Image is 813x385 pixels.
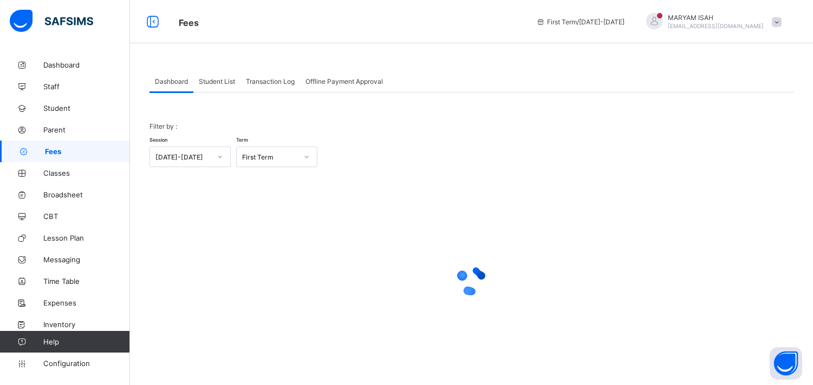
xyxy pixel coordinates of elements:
span: Inventory [43,320,130,329]
div: First Term [242,153,297,161]
span: Filter by : [149,122,177,130]
span: Dashboard [155,77,188,85]
span: Fees [45,147,130,156]
span: CBT [43,212,130,221]
span: Parent [43,125,130,134]
span: Expenses [43,298,130,307]
span: [EMAIL_ADDRESS][DOMAIN_NAME] [668,23,764,29]
span: Staff [43,82,130,91]
span: Classes [43,169,130,177]
span: Student [43,104,130,112]
span: Transaction Log [246,77,295,85]
span: MARYAM ISAH [668,14,764,22]
div: MARYAMISAH [635,13,787,31]
span: Term [236,137,248,143]
img: safsims [10,10,93,32]
span: session/term information [536,18,625,26]
span: Time Table [43,277,130,286]
span: Lesson Plan [43,234,130,242]
span: Student List [199,77,235,85]
span: Help [43,337,129,346]
div: [DATE]-[DATE] [155,153,211,161]
span: Messaging [43,255,130,264]
span: Session [149,137,167,143]
span: Dashboard [43,61,130,69]
span: Fees [179,17,199,28]
span: Offline Payment Approval [305,77,383,85]
span: Broadsheet [43,190,130,199]
button: Open asap [770,347,802,380]
span: Configuration [43,359,129,368]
